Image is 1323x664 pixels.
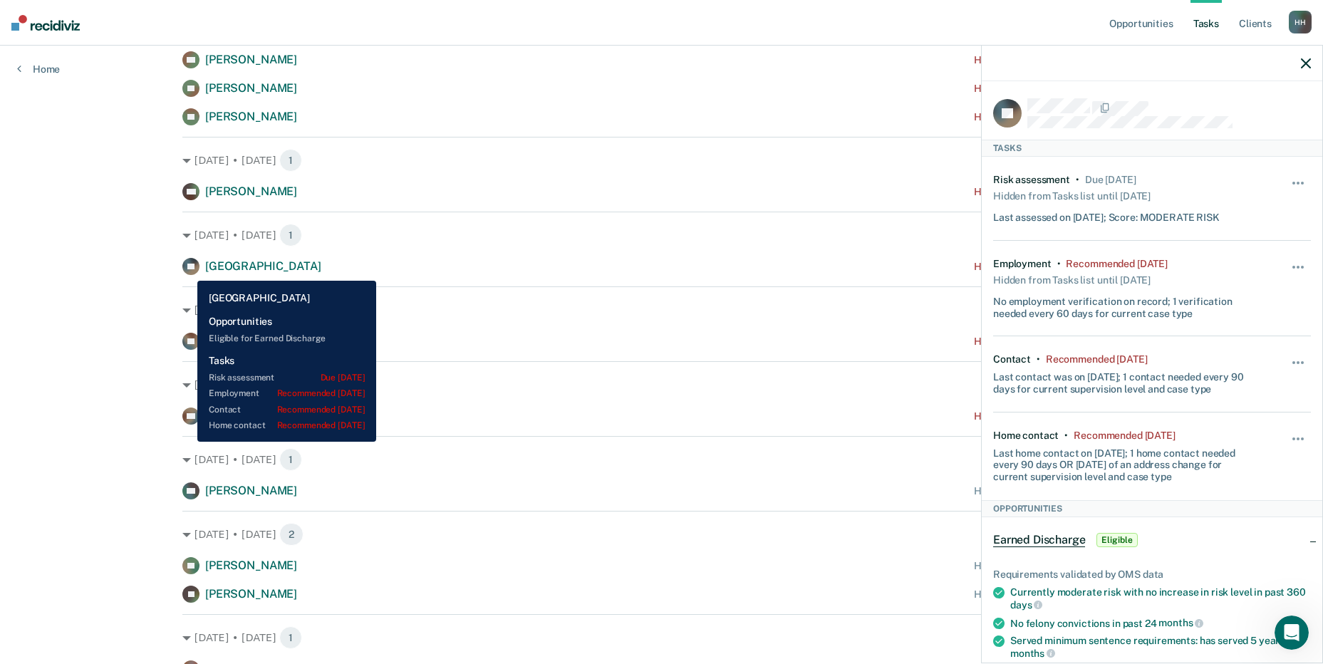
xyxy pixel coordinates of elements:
[1289,11,1312,33] div: H H
[974,54,1141,66] div: Home contact recommended [DATE]
[993,569,1311,581] div: Requirements validated by OMS data
[982,500,1322,517] div: Opportunities
[279,523,303,546] span: 2
[182,626,1141,649] div: [DATE] • [DATE]
[205,185,297,198] span: [PERSON_NAME]
[279,299,302,321] span: 1
[993,270,1151,290] div: Hidden from Tasks list until [DATE]
[1158,617,1203,628] span: months
[182,523,1141,546] div: [DATE] • [DATE]
[1010,617,1311,630] div: No felony convictions in past 24
[974,588,1141,601] div: Home contact recommended [DATE]
[205,587,297,601] span: [PERSON_NAME]
[974,261,1141,273] div: Home contact recommended [DATE]
[974,111,1141,123] div: Home contact recommended [DATE]
[205,81,297,95] span: [PERSON_NAME]
[1010,586,1311,611] div: Currently moderate risk with no increase in risk level in past 360
[279,149,302,172] span: 1
[993,258,1052,270] div: Employment
[205,53,297,66] span: [PERSON_NAME]
[993,533,1085,547] span: Earned Discharge
[974,336,1141,348] div: Home contact recommended [DATE]
[1074,430,1175,442] div: Recommended 14 days ago
[205,334,297,348] span: [PERSON_NAME]
[993,353,1031,365] div: Contact
[279,224,302,247] span: 1
[11,15,80,31] img: Recidiviz
[1275,616,1309,650] iframe: Intercom live chat
[993,186,1151,206] div: Hidden from Tasks list until [DATE]
[993,206,1220,224] div: Last assessed on [DATE]; Score: MODERATE RISK
[974,485,1141,497] div: Home contact recommended [DATE]
[1064,430,1068,442] div: •
[1066,258,1167,270] div: Recommended 6 years ago
[1010,635,1311,659] div: Served minimum sentence requirements: has served 5 years, 9
[974,560,1141,572] div: Home contact recommended [DATE]
[982,517,1322,563] div: Earned DischargeEligible
[1085,174,1136,186] div: Due 7 years ago
[974,186,1141,198] div: Home contact recommended [DATE]
[279,448,302,471] span: 1
[993,442,1258,483] div: Last home contact on [DATE]; 1 home contact needed every 90 days OR [DATE] of an address change f...
[1076,174,1079,186] div: •
[17,63,60,76] a: Home
[205,110,297,123] span: [PERSON_NAME]
[993,290,1258,320] div: No employment verification on record; 1 verification needed every 60 days for current case type
[1046,353,1147,365] div: Recommended 14 days ago
[205,559,297,572] span: [PERSON_NAME]
[993,174,1070,186] div: Risk assessment
[1010,648,1055,659] span: months
[1096,533,1137,547] span: Eligible
[974,410,1141,422] div: Home contact recommended [DATE]
[182,373,1141,396] div: [DATE] • [DATE]
[982,140,1322,157] div: Tasks
[279,373,302,396] span: 1
[1057,258,1061,270] div: •
[205,259,321,273] span: [GEOGRAPHIC_DATA]
[182,299,1141,321] div: [DATE] • [DATE]
[1037,353,1040,365] div: •
[182,448,1141,471] div: [DATE] • [DATE]
[279,626,302,649] span: 1
[974,83,1141,95] div: Home contact recommended [DATE]
[182,149,1141,172] div: [DATE] • [DATE]
[182,224,1141,247] div: [DATE] • [DATE]
[1010,599,1042,611] span: days
[205,409,297,422] span: [PERSON_NAME]
[205,484,297,497] span: [PERSON_NAME]
[993,365,1258,395] div: Last contact was on [DATE]; 1 contact needed every 90 days for current supervision level and case...
[993,430,1059,442] div: Home contact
